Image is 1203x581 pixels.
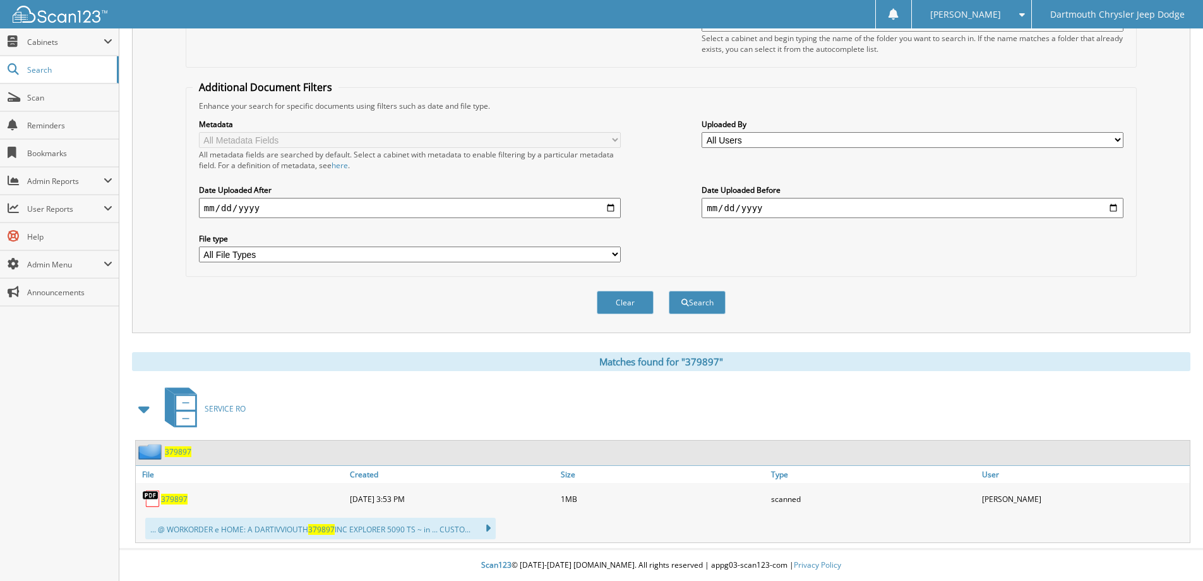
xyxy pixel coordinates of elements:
[768,466,979,483] a: Type
[332,160,348,171] a: here
[165,446,191,457] a: 379897
[481,560,512,570] span: Scan123
[145,518,496,539] div: ... @ WORKORDER e HOME: A DARTIVVIOUTH INC EXPLORER 5090 TS ~ in ... CUSTO...
[205,403,246,414] span: SERVICE RO
[199,198,621,218] input: start
[27,231,112,242] span: Help
[702,33,1123,54] div: Select a cabinet and begin typing the name of the folder you want to search in. If the name match...
[979,486,1190,511] div: [PERSON_NAME]
[1140,520,1203,581] iframe: Chat Widget
[142,489,161,508] img: PDF.png
[27,259,104,270] span: Admin Menu
[27,204,104,214] span: User Reports
[702,119,1123,130] label: Uploaded By
[199,149,621,171] div: All metadata fields are searched by default. Select a cabinet with metadata to enable filtering b...
[979,466,1190,483] a: User
[794,560,841,570] a: Privacy Policy
[199,233,621,244] label: File type
[558,486,769,511] div: 1MB
[308,524,335,535] span: 379897
[138,444,165,460] img: folder2.png
[132,352,1190,371] div: Matches found for "379897"
[669,291,726,314] button: Search
[27,37,104,47] span: Cabinets
[768,486,979,511] div: scanned
[157,384,246,434] a: SERVICE RO
[930,11,1001,18] span: [PERSON_NAME]
[119,550,1203,581] div: © [DATE]-[DATE] [DOMAIN_NAME]. All rights reserved | appg03-scan123-com |
[597,291,654,314] button: Clear
[702,185,1123,195] label: Date Uploaded Before
[193,101,1130,111] div: Enhance your search for specific documents using filters such as date and file type.
[136,466,347,483] a: File
[27,287,112,298] span: Announcements
[702,198,1123,218] input: end
[27,64,111,75] span: Search
[193,80,338,94] legend: Additional Document Filters
[27,176,104,187] span: Admin Reports
[161,494,188,505] a: 379897
[558,466,769,483] a: Size
[27,92,112,103] span: Scan
[199,185,621,195] label: Date Uploaded After
[347,486,558,511] div: [DATE] 3:53 PM
[1050,11,1185,18] span: Dartmouth Chrysler Jeep Dodge
[27,120,112,131] span: Reminders
[27,148,112,159] span: Bookmarks
[199,119,621,130] label: Metadata
[347,466,558,483] a: Created
[13,6,107,23] img: scan123-logo-white.svg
